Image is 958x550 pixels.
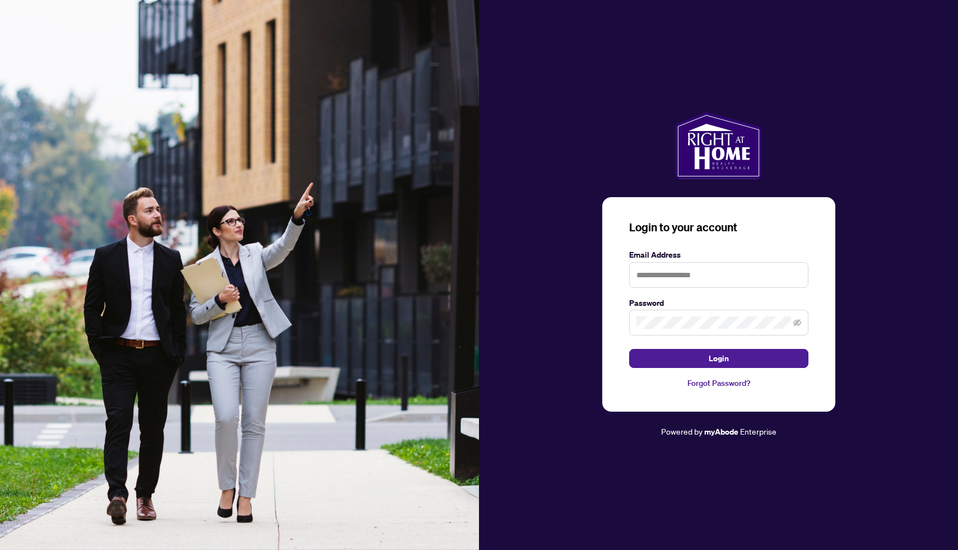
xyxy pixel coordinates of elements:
span: eye-invisible [793,319,801,327]
button: Login [629,349,808,368]
label: Email Address [629,249,808,261]
h3: Login to your account [629,220,808,235]
span: Enterprise [740,426,776,436]
span: Powered by [661,426,703,436]
img: ma-logo [675,112,762,179]
a: myAbode [704,426,738,438]
span: Login [709,349,729,367]
label: Password [629,297,808,309]
a: Forgot Password? [629,377,808,389]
